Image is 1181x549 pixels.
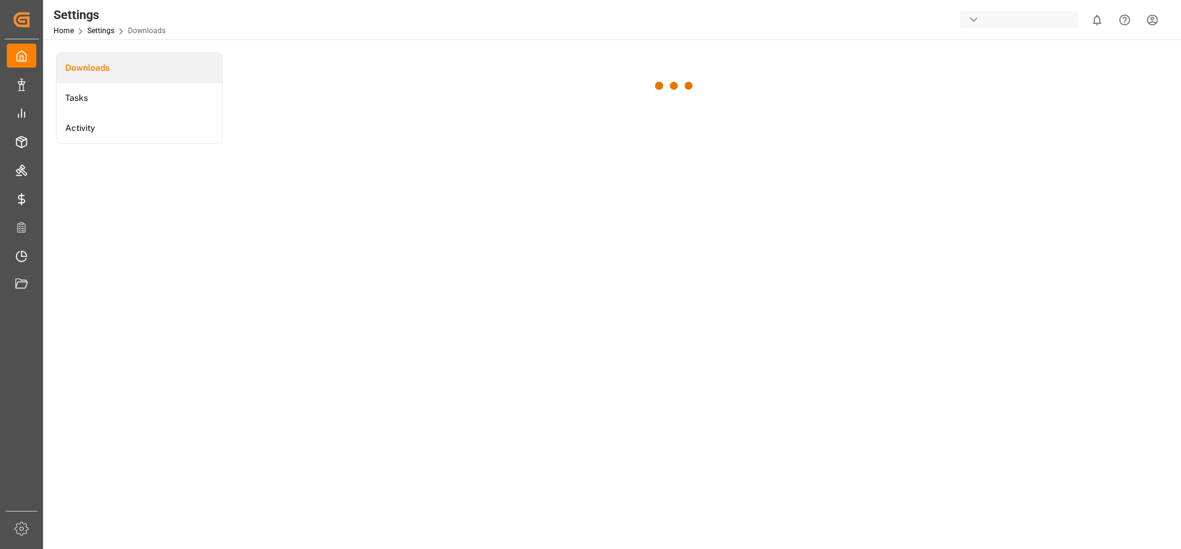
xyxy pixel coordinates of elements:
a: Settings [87,26,114,35]
a: Tasks [57,83,222,113]
div: Settings [54,6,165,24]
button: show 0 new notifications [1083,6,1111,34]
button: Help Center [1111,6,1139,34]
a: Activity [57,113,222,143]
a: Home [54,26,74,35]
a: Downloads [57,53,222,83]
